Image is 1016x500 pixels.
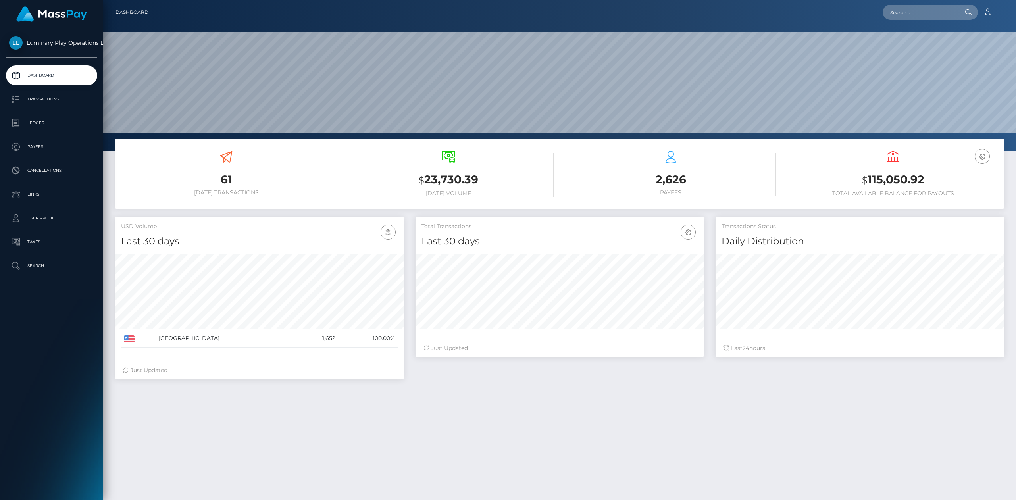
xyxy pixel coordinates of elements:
[121,223,398,231] h5: USD Volume
[6,208,97,228] a: User Profile
[9,188,94,200] p: Links
[6,65,97,85] a: Dashboard
[423,344,696,352] div: Just Updated
[6,256,97,276] a: Search
[9,93,94,105] p: Transactions
[421,235,698,248] h4: Last 30 days
[788,172,998,188] h3: 115,050.92
[9,165,94,177] p: Cancellations
[16,6,87,22] img: MassPay Logo
[124,335,135,342] img: US.png
[743,344,749,352] span: 24
[121,172,331,187] h3: 61
[9,69,94,81] p: Dashboard
[298,329,338,348] td: 1,652
[6,137,97,157] a: Payees
[9,141,94,153] p: Payees
[566,189,776,196] h6: Payees
[9,117,94,129] p: Ledger
[9,212,94,224] p: User Profile
[343,190,554,197] h6: [DATE] Volume
[6,161,97,181] a: Cancellations
[9,236,94,248] p: Taxes
[123,366,396,375] div: Just Updated
[6,185,97,204] a: Links
[788,190,998,197] h6: Total Available Balance for Payouts
[722,235,998,248] h4: Daily Distribution
[338,329,398,348] td: 100.00%
[421,223,698,231] h5: Total Transactions
[722,223,998,231] h5: Transactions Status
[9,260,94,272] p: Search
[566,172,776,187] h3: 2,626
[121,235,398,248] h4: Last 30 days
[883,5,957,20] input: Search...
[6,113,97,133] a: Ledger
[115,4,148,21] a: Dashboard
[6,39,97,46] span: Luminary Play Operations Limited
[724,344,996,352] div: Last hours
[121,189,331,196] h6: [DATE] Transactions
[9,36,23,50] img: Luminary Play Operations Limited
[419,175,424,186] small: $
[343,172,554,188] h3: 23,730.39
[862,175,868,186] small: $
[6,89,97,109] a: Transactions
[6,232,97,252] a: Taxes
[156,329,298,348] td: [GEOGRAPHIC_DATA]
